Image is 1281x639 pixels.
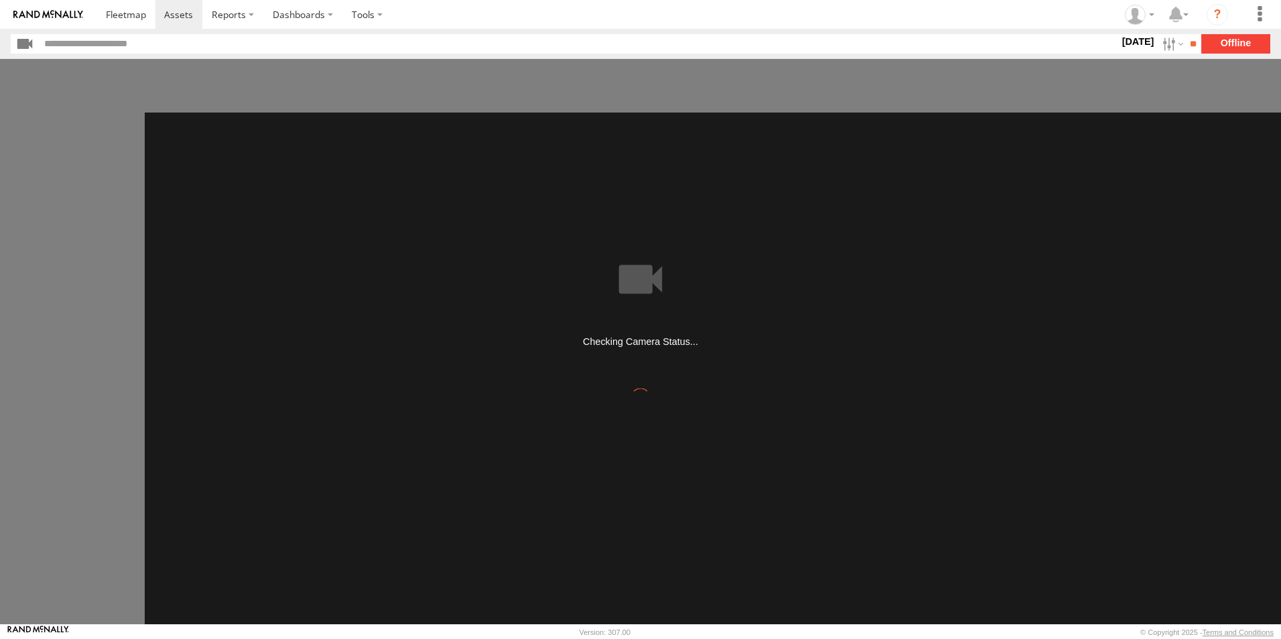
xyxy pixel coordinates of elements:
[13,10,83,19] img: rand-logo.svg
[1157,34,1186,54] label: Search Filter Options
[1140,628,1274,636] div: © Copyright 2025 -
[1207,4,1228,25] i: ?
[580,628,630,636] div: Version: 307.00
[1203,628,1274,636] a: Terms and Conditions
[1120,5,1159,25] div: Jonathan Soto
[7,626,69,639] a: Visit our Website
[1119,34,1156,49] label: [DATE]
